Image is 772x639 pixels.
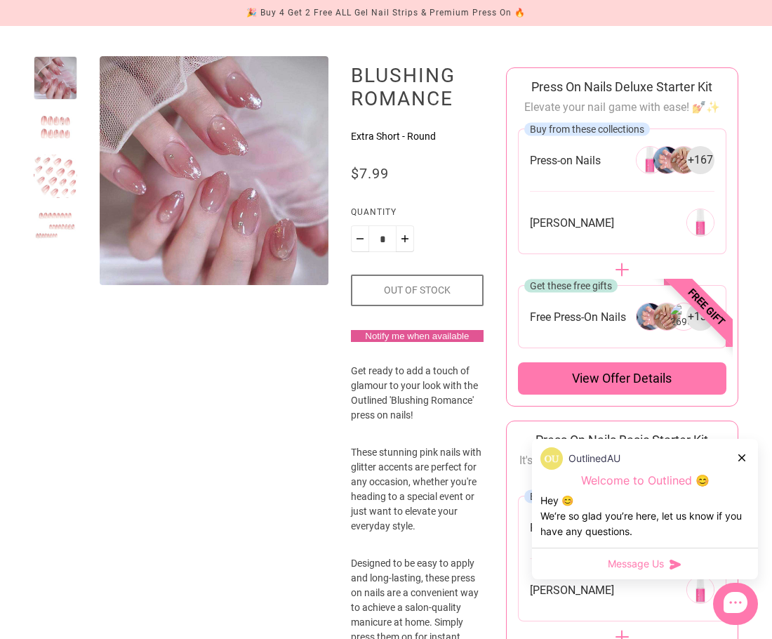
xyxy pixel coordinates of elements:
span: Elevate your nail game with ease! 💅✨ [524,100,720,114]
span: Press-on Nails [530,153,601,168]
img: 266304946256-1 [653,146,681,174]
modal-trigger: Enlarge product image [100,56,328,285]
p: OutlinedAU [568,451,620,466]
img: 266304946256-0 [636,146,664,174]
p: Welcome to Outlined 😊 [540,473,750,488]
span: + 167 [688,152,713,168]
img: 269291651152-0 [686,576,714,604]
span: Press On Nails Basic Starter Kit [535,433,708,447]
span: It's the perfect way to add a touch of style to your everyday look! 💅✨ [519,454,725,481]
span: Message Us [608,557,664,571]
div: 🎉 Buy 4 Get 2 Free ALL Gel Nail Strips & Premium Press On 🔥 [246,6,526,20]
img: 269291651152-0 [686,209,714,237]
button: Minus [351,225,369,252]
span: Buy from these collections [530,491,644,502]
p: Get ready to add a touch of glamour to your look with the Outlined 'Blushing Romance' press on na... [351,364,484,445]
span: Press On Nails Deluxe Starter Kit [531,79,712,94]
button: Plus [396,225,414,252]
label: Quantity [351,205,484,225]
img: Blushing Romance - Press On Nails [100,56,328,285]
img: data:image/png;base64,iVBORw0KGgoAAAANSUhEUgAAACQAAAAkCAYAAADhAJiYAAACJklEQVR4AexUO28TQRice/mFQxI... [540,447,563,470]
span: $7.99 [351,165,389,182]
span: Free gift [644,244,769,370]
div: Hey 😊 We‘re so glad you’re here, let us know if you have any questions. [540,493,750,539]
h1: Blushing Romance [351,63,484,110]
span: [PERSON_NAME] [530,583,614,598]
button: Notify me when available [351,330,484,342]
img: 266304946256-2 [670,146,698,174]
span: Free Press-On Nails [530,310,626,324]
p: These stunning pink nails with glitter accents are perfect for any occasion, whether you're headi... [351,445,484,556]
span: [PERSON_NAME] [530,216,614,230]
p: Extra Short - Round [351,129,484,144]
span: View offer details [572,370,672,387]
span: Buy from these collections [530,124,644,135]
button: Out of stock [351,275,484,306]
span: Press-on Nails [530,520,601,535]
span: Get these free gifts [530,280,612,291]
